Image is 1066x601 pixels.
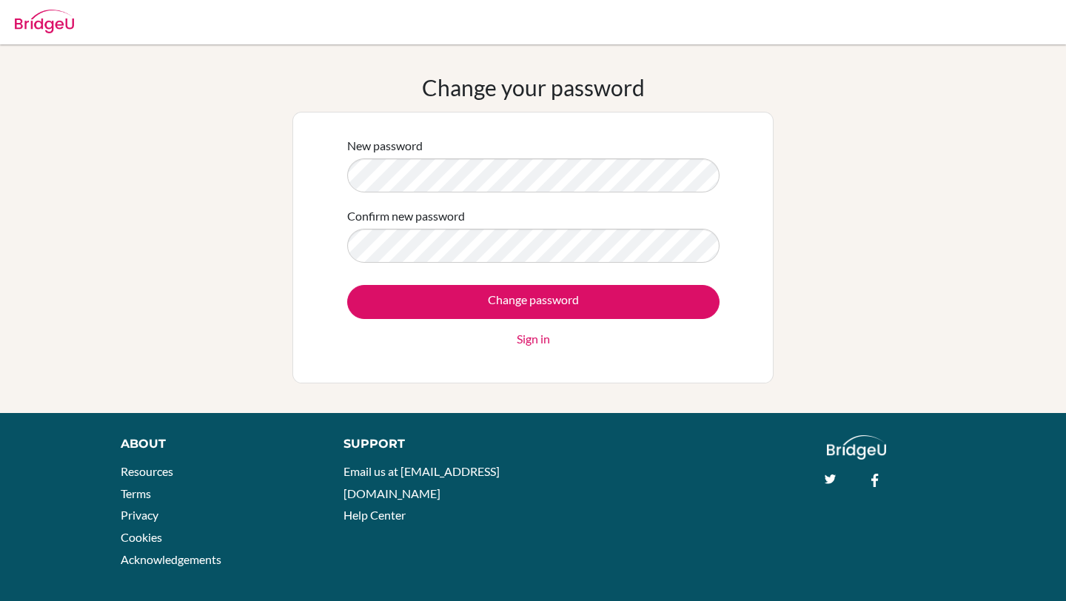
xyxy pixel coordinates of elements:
a: Privacy [121,508,158,522]
a: Email us at [EMAIL_ADDRESS][DOMAIN_NAME] [343,464,500,500]
label: Confirm new password [347,207,465,225]
img: logo_white@2x-f4f0deed5e89b7ecb1c2cc34c3e3d731f90f0f143d5ea2071677605dd97b5244.png [827,435,887,460]
a: Acknowledgements [121,552,221,566]
a: Cookies [121,530,162,544]
a: Resources [121,464,173,478]
div: Support [343,435,518,453]
div: About [121,435,310,453]
label: New password [347,137,423,155]
h1: Change your password [422,74,645,101]
a: Help Center [343,508,406,522]
img: Bridge-U [15,10,74,33]
input: Change password [347,285,720,319]
a: Terms [121,486,151,500]
a: Sign in [517,330,550,348]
